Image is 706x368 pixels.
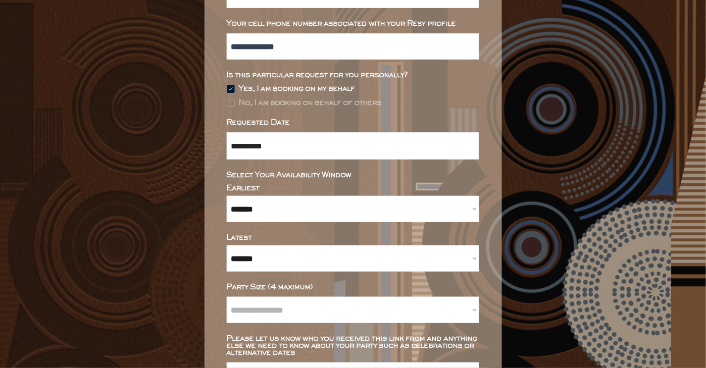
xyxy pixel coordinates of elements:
[227,234,479,241] div: Latest
[239,99,382,107] div: No, I am booking on behalf of others
[239,85,355,92] div: Yes, I am booking on my behalf
[227,172,479,179] div: Select Your Availability Window
[227,335,479,356] div: Please let us know who you received this link from and anything else we need to know about your p...
[227,85,235,93] img: Group%2048096532.svg
[227,72,479,79] div: Is this particular request for you personally?
[227,119,479,126] div: Requested Date
[227,99,235,107] img: Rectangle%20315%20%281%29.svg
[227,20,479,27] div: Your cell phone number associated with your Resy profile
[227,284,479,291] div: Party Size (4 maximum)
[227,185,479,192] div: Earliest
